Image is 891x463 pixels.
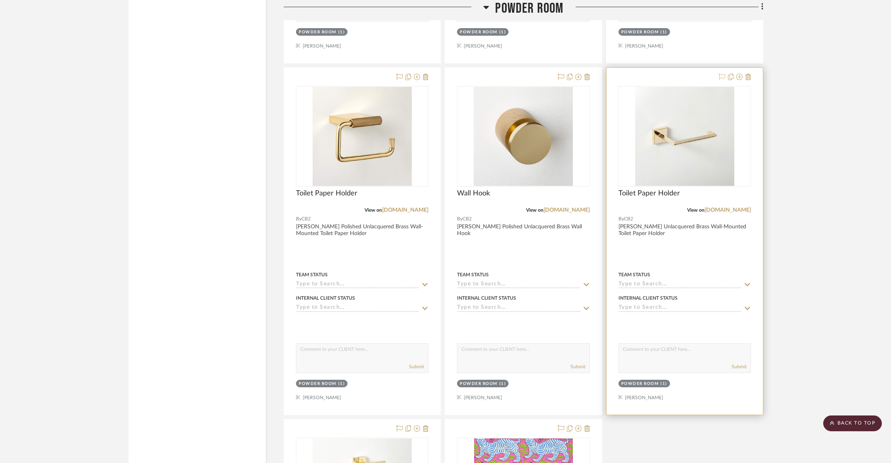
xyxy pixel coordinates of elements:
div: (1) [338,381,345,387]
button: Submit [409,363,424,370]
div: Team Status [457,271,489,278]
div: (1) [499,29,506,35]
div: Powder Room [621,29,659,35]
span: View on [526,208,543,212]
input: Type to Search… [296,304,419,312]
div: 0 [457,86,589,186]
div: Team Status [618,271,650,278]
input: Type to Search… [457,304,580,312]
input: Type to Search… [296,281,419,289]
button: Submit [570,363,586,370]
div: Team Status [296,271,328,278]
input: Type to Search… [457,281,580,289]
input: Type to Search… [618,281,741,289]
div: (1) [661,381,667,387]
span: View on [365,208,382,212]
div: (1) [499,381,506,387]
div: Internal Client Status [618,295,678,302]
img: Toilet Paper Holder [313,87,412,186]
div: Powder Room [299,381,336,387]
span: Toilet Paper Holder [296,189,357,198]
div: Powder Room [460,381,497,387]
span: Toilet Paper Holder [618,189,680,198]
div: 0 [619,86,751,186]
a: [DOMAIN_NAME] [382,207,428,213]
div: Powder Room [460,29,497,35]
span: CB2 [301,215,311,223]
input: Type to Search… [618,304,741,312]
img: Wall Hook [474,87,573,186]
span: By [296,215,301,223]
span: By [618,215,624,223]
a: [DOMAIN_NAME] [543,207,590,213]
img: Toilet Paper Holder [635,87,734,186]
div: Internal Client Status [296,295,355,302]
span: By [457,215,463,223]
div: (1) [338,29,345,35]
span: Wall Hook [457,189,490,198]
div: Internal Client Status [457,295,516,302]
button: Submit [732,363,747,370]
div: Powder Room [299,29,336,35]
div: (1) [661,29,667,35]
div: Powder Room [621,381,659,387]
a: [DOMAIN_NAME] [705,207,751,213]
span: CB2 [463,215,472,223]
span: View on [687,208,705,212]
scroll-to-top-button: BACK TO TOP [823,415,882,431]
span: CB2 [624,215,633,223]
